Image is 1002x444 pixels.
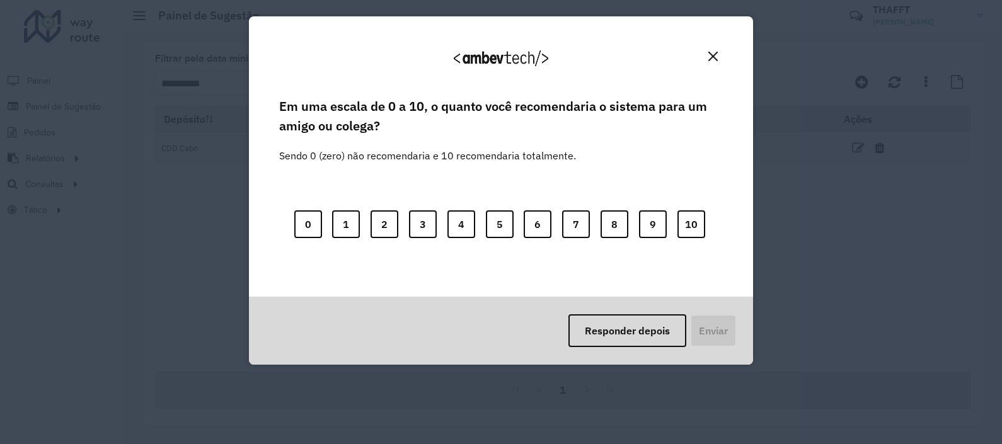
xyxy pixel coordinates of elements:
[703,47,723,66] button: Close
[568,314,686,347] button: Responder depois
[409,210,437,238] button: 3
[294,210,322,238] button: 0
[708,52,718,61] img: Close
[486,210,514,238] button: 5
[371,210,398,238] button: 2
[562,210,590,238] button: 7
[279,133,576,163] label: Sendo 0 (zero) não recomendaria e 10 recomendaria totalmente.
[524,210,551,238] button: 6
[639,210,667,238] button: 9
[332,210,360,238] button: 1
[447,210,475,238] button: 4
[677,210,705,238] button: 10
[454,50,548,66] img: Logo Ambevtech
[601,210,628,238] button: 8
[279,97,723,135] label: Em uma escala de 0 a 10, o quanto você recomendaria o sistema para um amigo ou colega?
